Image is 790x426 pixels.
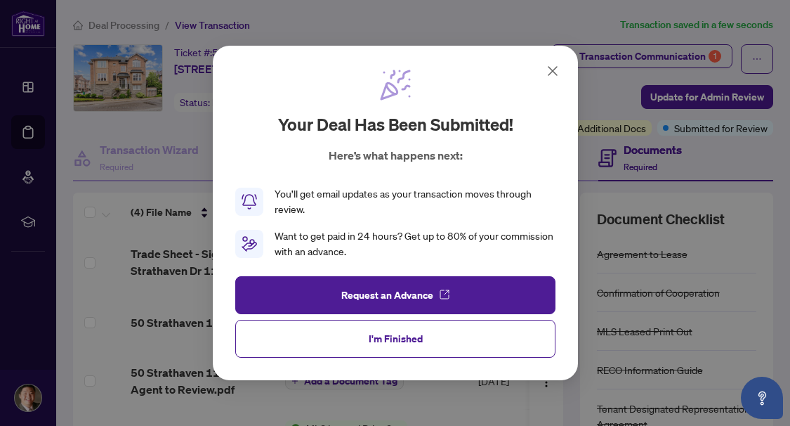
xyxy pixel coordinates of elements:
[741,377,783,419] button: Open asap
[341,284,433,306] span: Request an Advance
[275,228,555,259] div: Want to get paid in 24 hours? Get up to 80% of your commission with an advance.
[275,186,555,217] div: You’ll get email updates as your transaction moves through review.
[277,113,513,136] h2: Your deal has been submitted!
[328,147,462,164] p: Here’s what happens next:
[235,320,555,358] button: I'm Finished
[235,276,555,314] button: Request an Advance
[368,328,422,350] span: I'm Finished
